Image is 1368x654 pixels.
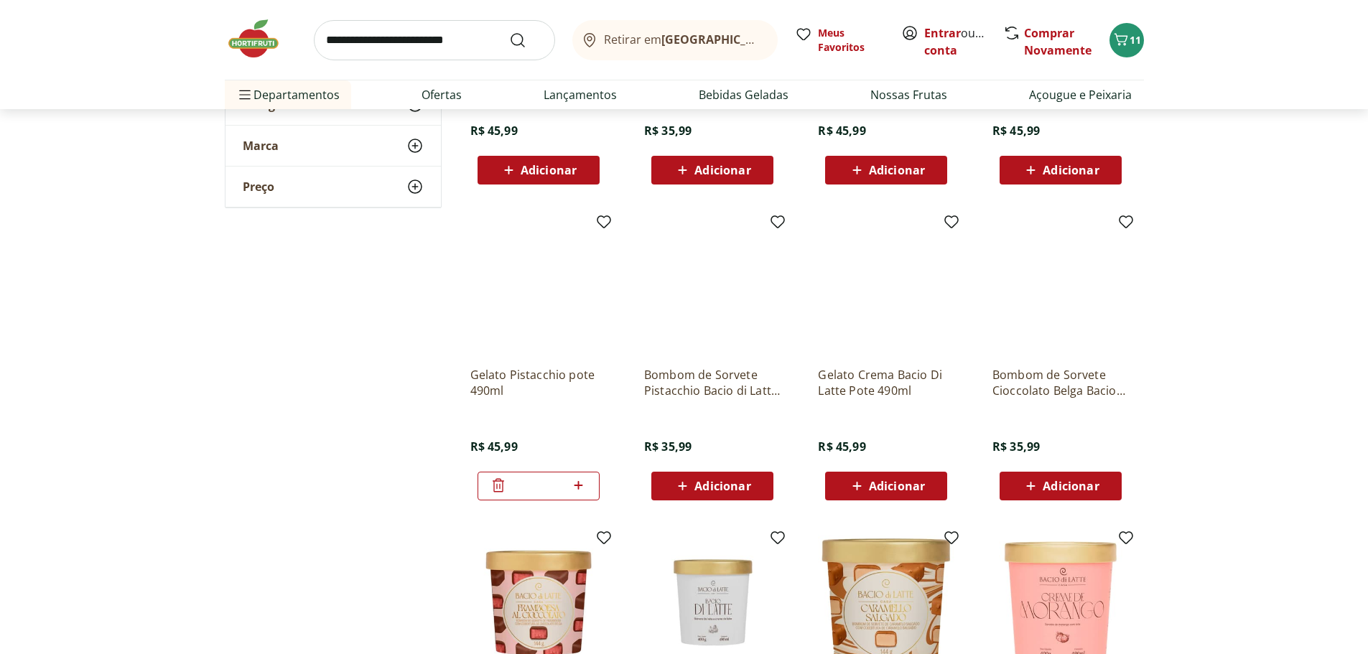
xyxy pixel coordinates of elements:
span: Marca [243,139,279,153]
button: Carrinho [1109,23,1144,57]
button: Adicionar [651,156,773,184]
span: ou [924,24,988,59]
a: Ofertas [422,86,462,103]
a: Entrar [924,25,961,41]
span: R$ 35,99 [644,123,692,139]
span: Retirar em [604,33,763,46]
span: Preço [243,179,274,194]
button: Adicionar [478,156,600,184]
span: Departamentos [236,78,340,112]
span: Adicionar [1043,480,1099,492]
a: Meus Favoritos [795,26,884,55]
button: Adicionar [825,472,947,500]
a: Gelato Pistacchio pote 490ml [470,367,607,398]
span: R$ 45,99 [470,439,518,454]
img: Hortifruti [225,17,297,60]
b: [GEOGRAPHIC_DATA]/[GEOGRAPHIC_DATA] [661,32,903,47]
a: Bebidas Geladas [699,86,788,103]
span: R$ 45,99 [470,123,518,139]
button: Adicionar [1000,156,1122,184]
button: Adicionar [651,472,773,500]
button: Menu [236,78,253,112]
span: 11 [1130,33,1141,47]
button: Retirar em[GEOGRAPHIC_DATA]/[GEOGRAPHIC_DATA] [572,20,778,60]
button: Adicionar [825,156,947,184]
span: Meus Favoritos [818,26,884,55]
span: R$ 35,99 [644,439,692,454]
span: R$ 45,99 [818,123,865,139]
a: Comprar Novamente [1024,25,1092,58]
input: search [314,20,555,60]
a: Lançamentos [544,86,617,103]
a: Nossas Frutas [870,86,947,103]
img: Bombom de Sorvete Cioccolato Belga Bacio di Latte 144g [992,219,1129,355]
span: Adicionar [1043,164,1099,176]
a: Açougue e Peixaria [1029,86,1132,103]
button: Adicionar [1000,472,1122,500]
a: Criar conta [924,25,1003,58]
img: Gelato Pistacchio pote 490ml [470,219,607,355]
img: Bombom de Sorvete Pistacchio Bacio di Latte 144g [644,219,781,355]
img: Gelato Crema Bacio Di Latte Pote 490ml [818,219,954,355]
span: R$ 45,99 [992,123,1040,139]
span: Adicionar [694,164,750,176]
button: Submit Search [509,32,544,49]
span: Adicionar [869,480,925,492]
a: Bombom de Sorvete Pistacchio Bacio di Latte 144g [644,367,781,398]
span: R$ 35,99 [992,439,1040,454]
span: Adicionar [521,164,577,176]
button: Marca [225,126,441,166]
span: Adicionar [694,480,750,492]
span: R$ 45,99 [818,439,865,454]
a: Gelato Crema Bacio Di Latte Pote 490ml [818,367,954,398]
a: Bombom de Sorvete Cioccolato Belga Bacio di Latte 144g [992,367,1129,398]
span: Adicionar [869,164,925,176]
button: Preço [225,167,441,207]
